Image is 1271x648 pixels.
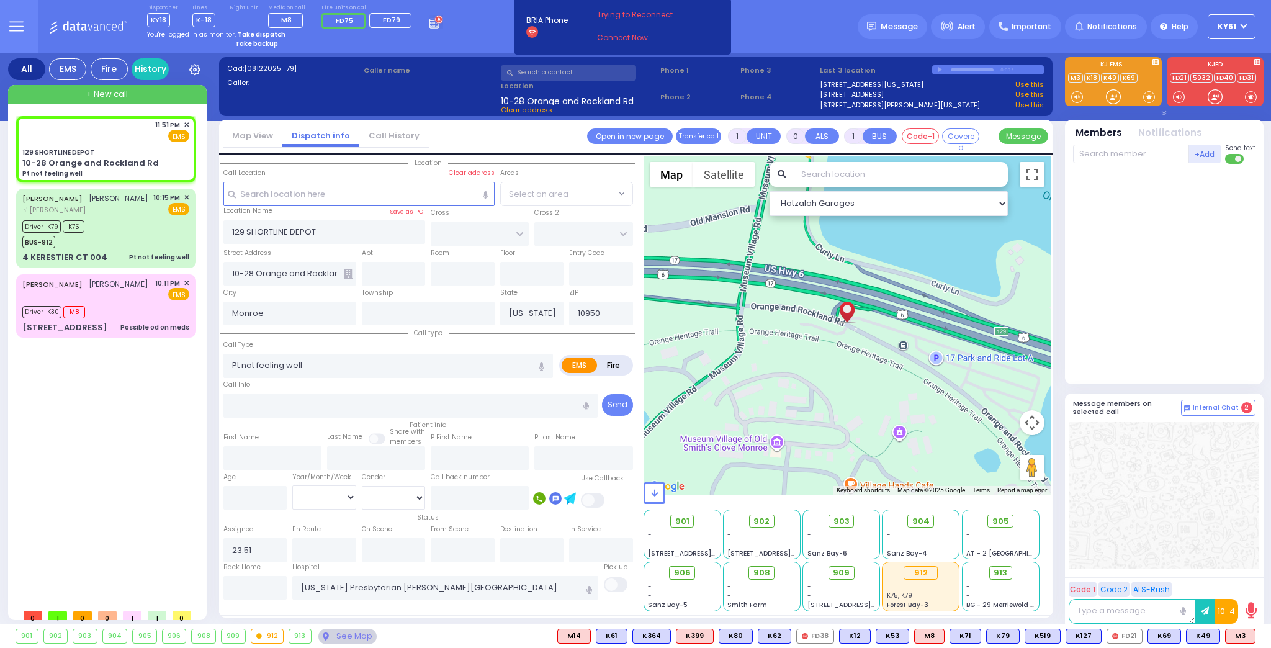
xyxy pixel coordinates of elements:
[44,629,68,643] div: 902
[222,629,245,643] div: 909
[966,582,970,591] span: -
[230,4,258,12] label: Night unit
[1184,405,1190,412] img: comment-alt.png
[49,19,132,34] img: Logo
[676,629,714,644] div: K399
[431,524,469,534] label: From Scene
[173,611,191,620] span: 0
[676,128,721,144] button: Transfer call
[1181,400,1255,416] button: Internal Chat 2
[292,562,320,572] label: Hospital
[411,513,445,522] span: Status
[596,358,631,373] label: Fire
[581,474,624,484] label: Use Callback
[994,567,1007,579] span: 913
[1131,582,1172,597] button: ALS-Rush
[500,168,519,178] label: Areas
[292,524,321,534] label: En Route
[1147,629,1181,644] div: K69
[501,95,634,105] span: 10-28 Orange and Rockland Rd
[500,248,515,258] label: Floor
[950,629,981,644] div: K71
[833,567,850,579] span: 909
[740,92,816,102] span: Phone 4
[648,600,688,610] span: Sanz Bay-5
[251,629,284,643] div: 912
[408,158,448,168] span: Location
[227,63,360,74] label: Cad:
[1087,21,1137,32] span: Notifications
[648,530,652,539] span: -
[966,539,970,549] span: -
[362,248,373,258] label: Apt
[147,30,236,39] span: You're logged in as monitor.
[1112,633,1118,639] img: red-radio-icon.svg
[282,130,359,142] a: Dispatch info
[1186,629,1220,644] div: K49
[362,524,392,534] label: On Scene
[820,89,884,100] a: [STREET_ADDRESS]
[597,9,695,20] span: Trying to Reconnect...
[153,193,180,202] span: 10:15 PM
[192,4,215,12] label: Lines
[881,20,918,33] span: Message
[173,132,186,142] u: EMS
[986,629,1020,644] div: BLS
[1237,73,1256,83] a: FD31
[740,65,816,76] span: Phone 3
[833,515,850,528] span: 903
[223,562,261,572] label: Back Home
[942,128,979,144] button: Covered
[587,128,673,144] a: Open in new page
[597,32,695,43] a: Connect Now
[509,188,568,200] span: Select an area
[431,208,453,218] label: Cross 1
[238,30,285,39] strong: Take dispatch
[648,582,652,591] span: -
[364,65,496,76] label: Caller name
[362,288,393,298] label: Township
[534,433,575,443] label: P Last Name
[526,15,568,26] span: BRIA Phone
[1020,410,1044,435] button: Map camera controls
[1066,629,1102,644] div: BLS
[887,539,891,549] span: -
[727,549,845,558] span: [STREET_ADDRESS][PERSON_NAME]
[807,549,847,558] span: Sanz Bay-6
[727,591,731,600] span: -
[807,600,925,610] span: [STREET_ADDRESS][PERSON_NAME]
[1190,73,1213,83] a: 5932
[163,629,186,643] div: 906
[223,130,282,142] a: Map View
[1015,100,1044,110] a: Use this
[569,248,604,258] label: Entry Code
[807,582,811,591] span: -
[1225,153,1245,165] label: Turn off text
[1101,73,1119,83] a: K49
[22,279,83,289] a: [PERSON_NAME]
[268,4,307,12] label: Medic on call
[1015,89,1044,100] a: Use this
[1225,629,1255,644] div: M3
[192,13,215,27] span: K-18
[999,128,1048,144] button: Message
[986,629,1020,644] div: K79
[1012,21,1051,32] span: Important
[168,288,189,300] span: EMS
[63,220,84,233] span: K75
[727,600,767,610] span: Smith Farm
[281,15,292,25] span: M8
[336,16,353,25] span: FD75
[129,253,189,262] div: Pt not feeling well
[1076,126,1122,140] button: Members
[807,591,811,600] span: -
[235,39,278,48] strong: Take backup
[807,539,811,549] span: -
[727,539,731,549] span: -
[327,432,362,442] label: Last Name
[244,63,297,73] span: [08122025_79]
[500,524,537,534] label: Destination
[569,524,601,534] label: In Service
[1215,599,1238,624] button: 10-4
[22,194,83,204] a: [PERSON_NAME]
